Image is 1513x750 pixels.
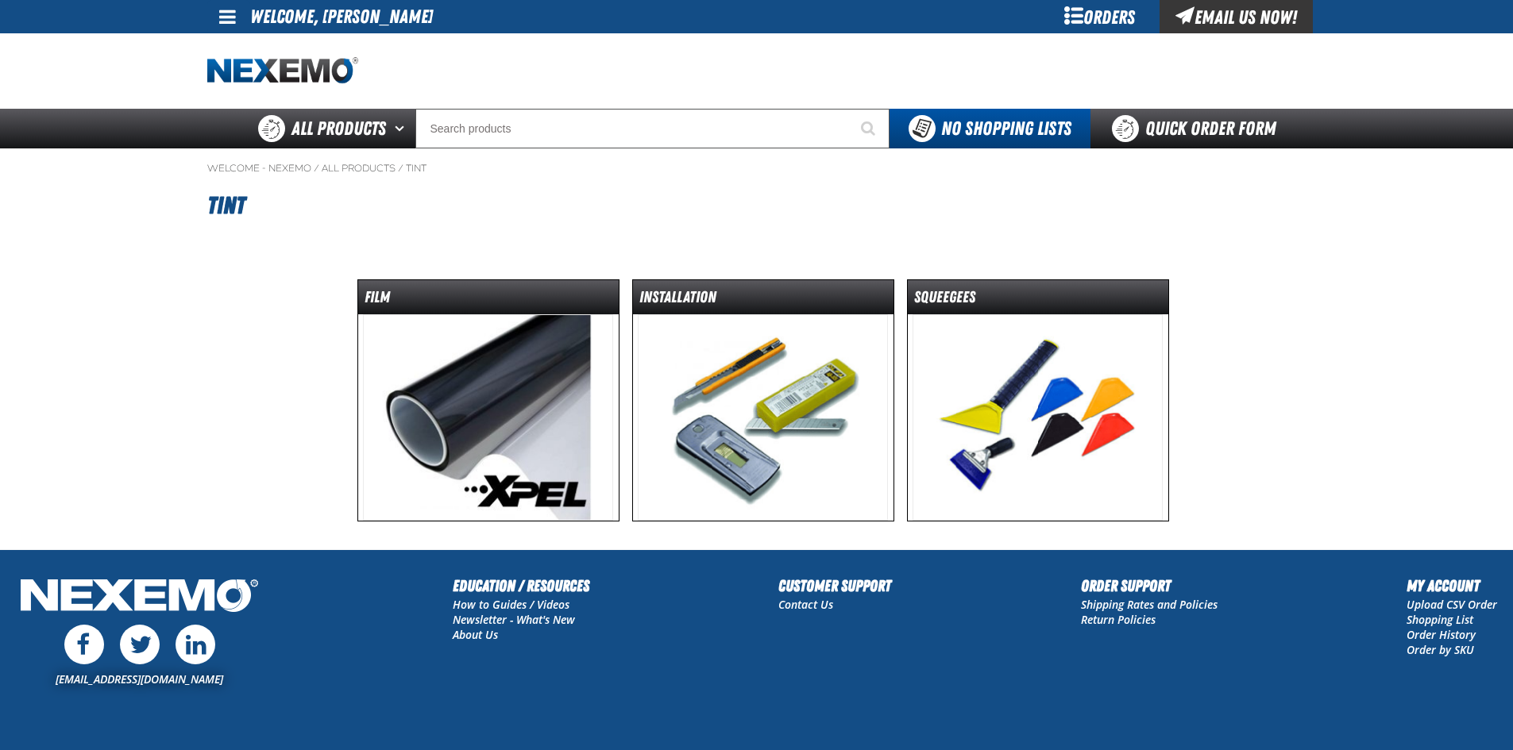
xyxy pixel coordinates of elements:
h2: Order Support [1081,574,1218,598]
a: Newsletter - What's New [453,612,575,627]
dt: Installation [633,287,894,314]
img: Installation [638,314,888,521]
span: No Shopping Lists [941,117,1071,140]
h2: Education / Resources [453,574,589,598]
img: Nexemo Logo [16,574,263,621]
dt: Film [358,287,619,314]
img: Squeegees [913,314,1163,521]
span: / [398,162,403,175]
img: Nexemo logo [207,57,358,85]
h2: Customer Support [778,574,891,598]
a: How to Guides / Videos [453,597,569,612]
a: Film [357,279,619,521]
span: / [314,162,319,175]
button: Start Searching [850,109,890,148]
dt: Squeegees [908,287,1168,314]
h2: My Account [1407,574,1497,598]
a: Squeegees [907,279,1169,521]
input: Search [415,109,890,148]
a: About Us [453,627,498,642]
a: Installation [632,279,894,521]
a: Upload CSV Order [1407,597,1497,612]
a: Shopping List [1407,612,1473,627]
a: Welcome - Nexemo [207,162,311,175]
a: Quick Order Form [1090,109,1306,148]
a: Contact Us [778,597,833,612]
a: All Products [322,162,396,175]
a: Order by SKU [1407,642,1474,657]
a: Order History [1407,627,1476,642]
img: Film [363,314,613,521]
a: Shipping Rates and Policies [1081,597,1218,612]
a: [EMAIL_ADDRESS][DOMAIN_NAME] [56,671,223,687]
nav: Breadcrumbs [207,162,1307,175]
span: All Products [291,114,386,143]
h1: Tint [207,184,1307,227]
button: You do not have available Shopping Lists. Open to Create a New List [890,109,1090,148]
a: Home [207,57,358,85]
a: Return Policies [1081,612,1156,627]
button: Open All Products pages [389,109,415,148]
a: Tint [406,162,426,175]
